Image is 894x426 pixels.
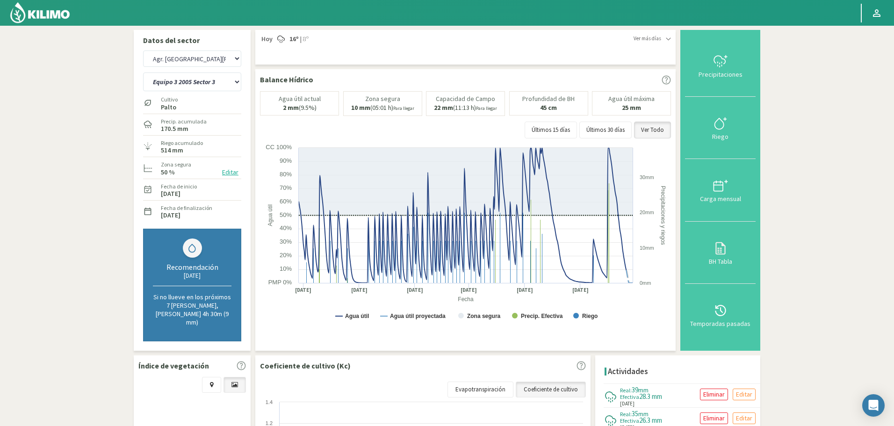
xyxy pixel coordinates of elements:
[620,411,632,418] span: Real:
[161,117,207,126] label: Precip. acumulada
[685,159,756,221] button: Carga mensual
[351,103,370,112] b: 10 mm
[260,35,273,44] span: Hoy
[302,35,309,44] span: 8º
[161,212,180,218] label: [DATE]
[266,399,273,405] text: 1.4
[153,262,231,272] div: Recomendación
[736,413,752,424] p: Editar
[572,287,589,294] text: [DATE]
[700,412,728,424] button: Eliminar
[351,287,368,294] text: [DATE]
[434,104,497,112] p: (11:13 h)
[733,412,756,424] button: Editar
[703,389,725,400] p: Eliminar
[280,252,292,259] text: 20%
[634,35,661,43] span: Ver más días
[703,413,725,424] p: Eliminar
[280,184,292,191] text: 70%
[458,296,474,303] text: Fecha
[476,105,497,111] small: Para llegar
[219,167,241,178] button: Editar
[579,122,632,138] button: Últimos 30 días
[260,360,351,371] p: Coeficiente de cultivo (Kc)
[351,104,414,112] p: (05:01 h)
[365,95,400,102] p: Zona segura
[685,35,756,97] button: Precipitaciones
[685,284,756,346] button: Temporadas pasadas
[700,389,728,400] button: Eliminar
[161,104,178,110] label: Palto
[467,313,501,319] text: Zona segura
[9,1,71,24] img: Kilimo
[461,287,477,294] text: [DATE]
[161,95,178,104] label: Cultivo
[638,386,649,394] span: mm
[582,313,598,319] text: Riego
[688,195,753,202] div: Carga mensual
[688,133,753,140] div: Riego
[295,287,311,294] text: [DATE]
[634,122,671,138] button: Ver Todo
[161,147,183,153] label: 514 mm
[267,204,274,226] text: Agua útil
[640,280,651,286] text: 0mm
[153,272,231,280] div: [DATE]
[345,313,369,319] text: Agua útil
[280,265,292,272] text: 10%
[161,191,180,197] label: [DATE]
[153,293,231,326] p: Si no llueve en los próximos 7 [PERSON_NAME], [PERSON_NAME] 4h 30m (9 mm)
[862,394,885,417] div: Open Intercom Messenger
[736,389,752,400] p: Editar
[733,389,756,400] button: Editar
[300,35,302,44] span: |
[436,95,495,102] p: Capacidad de Campo
[640,245,654,251] text: 10mm
[632,385,638,394] span: 39
[390,313,446,319] text: Agua útil proyectada
[521,313,563,319] text: Precip. Efectiva
[280,157,292,164] text: 90%
[283,104,317,111] p: (9.5%)
[525,122,577,138] button: Últimos 15 días
[620,387,632,394] span: Real:
[280,198,292,205] text: 60%
[161,160,191,169] label: Zona segura
[688,320,753,327] div: Temporadas pasadas
[620,393,639,400] span: Efectiva
[143,35,241,46] p: Datos del sector
[280,238,292,245] text: 30%
[280,211,292,218] text: 50%
[522,95,575,102] p: Profundidad de BH
[138,360,209,371] p: Índice de vegetación
[161,204,212,212] label: Fecha de finalización
[393,105,414,111] small: Para llegar
[540,103,557,112] b: 45 cm
[280,224,292,231] text: 40%
[640,209,654,215] text: 20mm
[266,144,292,151] text: CC 100%
[688,258,753,265] div: BH Tabla
[608,367,648,376] h4: Actividades
[161,169,175,175] label: 50 %
[434,103,453,112] b: 22 mm
[161,126,188,132] label: 170.5 mm
[688,71,753,78] div: Precipitaciones
[161,139,203,147] label: Riego acumulado
[608,95,655,102] p: Agua útil máxima
[279,95,321,102] p: Agua útil actual
[268,279,292,286] text: PMP 0%
[640,174,654,180] text: 30mm
[639,416,662,425] span: 26.3 mm
[161,182,197,191] label: Fecha de inicio
[517,287,533,294] text: [DATE]
[260,74,313,85] p: Balance Hídrico
[632,409,638,418] span: 35
[660,186,666,245] text: Precipitaciones y riegos
[516,382,586,397] a: Coeficiente de cultivo
[638,410,649,418] span: mm
[283,103,299,112] b: 2 mm
[639,392,662,401] span: 28.3 mm
[685,97,756,159] button: Riego
[280,171,292,178] text: 80%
